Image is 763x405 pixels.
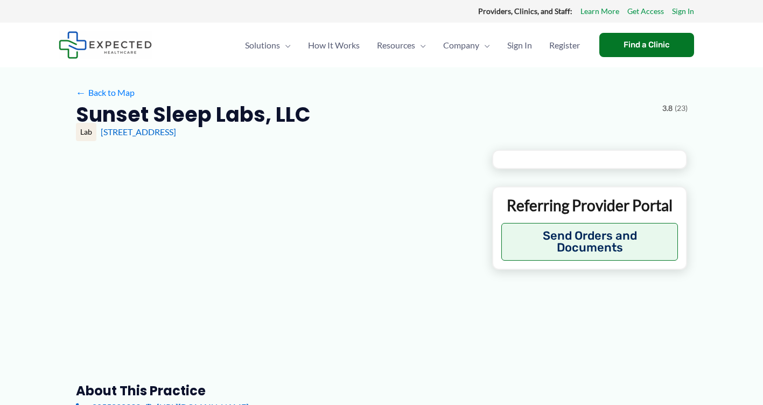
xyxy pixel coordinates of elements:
[76,382,475,399] h3: About this practice
[308,26,360,64] span: How It Works
[236,26,589,64] nav: Primary Site Navigation
[245,26,280,64] span: Solutions
[76,87,86,97] span: ←
[76,101,311,128] h2: Sunset Sleep Labs, LLC
[662,101,673,115] span: 3.8
[580,4,619,18] a: Learn More
[377,26,415,64] span: Resources
[501,223,678,261] button: Send Orders and Documents
[549,26,580,64] span: Register
[101,127,176,137] a: [STREET_ADDRESS]
[236,26,299,64] a: SolutionsMenu Toggle
[368,26,435,64] a: ResourcesMenu Toggle
[499,26,541,64] a: Sign In
[599,33,694,57] a: Find a Clinic
[435,26,499,64] a: CompanyMenu Toggle
[501,195,678,215] p: Referring Provider Portal
[443,26,479,64] span: Company
[478,6,572,16] strong: Providers, Clinics, and Staff:
[76,85,135,101] a: ←Back to Map
[479,26,490,64] span: Menu Toggle
[299,26,368,64] a: How It Works
[507,26,532,64] span: Sign In
[672,4,694,18] a: Sign In
[415,26,426,64] span: Menu Toggle
[541,26,589,64] a: Register
[675,101,688,115] span: (23)
[627,4,664,18] a: Get Access
[76,123,96,141] div: Lab
[280,26,291,64] span: Menu Toggle
[59,31,152,59] img: Expected Healthcare Logo - side, dark font, small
